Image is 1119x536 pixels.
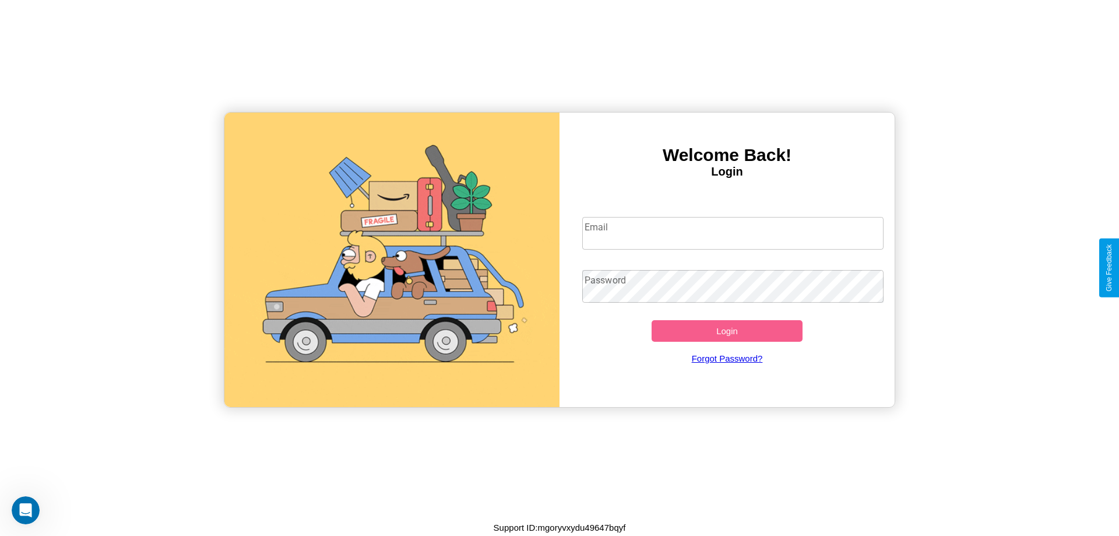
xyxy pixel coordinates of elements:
[224,113,559,407] img: gif
[559,165,895,178] h4: Login
[576,342,878,375] a: Forgot Password?
[1105,244,1113,292] div: Give Feedback
[559,145,895,165] h3: Welcome Back!
[494,520,626,535] p: Support ID: mgoryvxydu49647bqyf
[652,320,803,342] button: Login
[12,496,40,524] iframe: Intercom live chat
